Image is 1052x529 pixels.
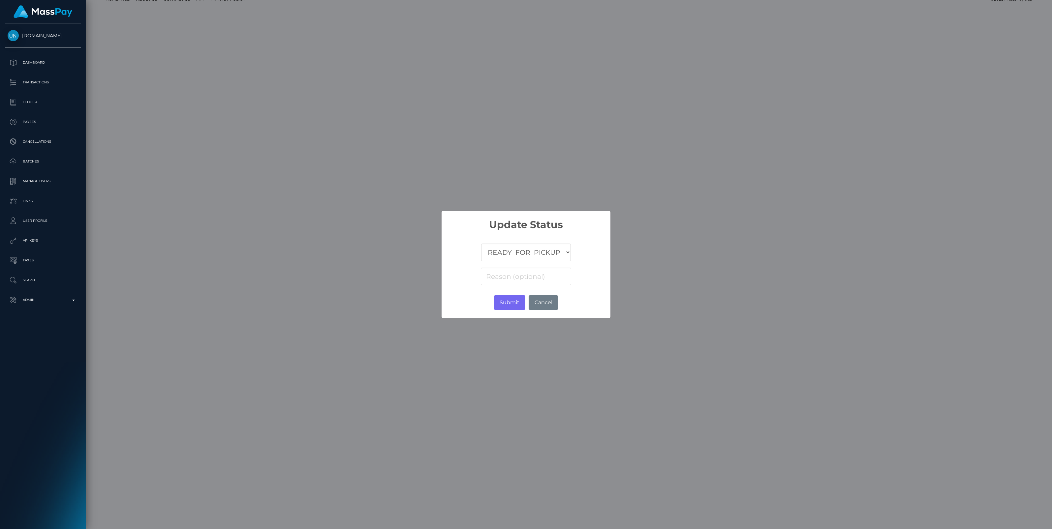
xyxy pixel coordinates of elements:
[8,58,78,68] p: Dashboard
[8,30,19,41] img: Unlockt.me
[5,33,81,39] span: [DOMAIN_NAME]
[8,275,78,285] p: Search
[8,255,78,265] p: Taxes
[8,295,78,305] p: Admin
[8,196,78,206] p: Links
[494,295,525,310] button: Submit
[8,176,78,186] p: Manage Users
[442,211,610,231] h2: Update Status
[8,77,78,87] p: Transactions
[14,5,72,18] img: MassPay Logo
[481,268,571,285] input: Reason (optional)
[8,216,78,226] p: User Profile
[529,295,558,310] button: Cancel
[8,97,78,107] p: Ledger
[8,117,78,127] p: Payees
[8,137,78,147] p: Cancellations
[8,157,78,166] p: Batches
[8,236,78,246] p: API Keys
